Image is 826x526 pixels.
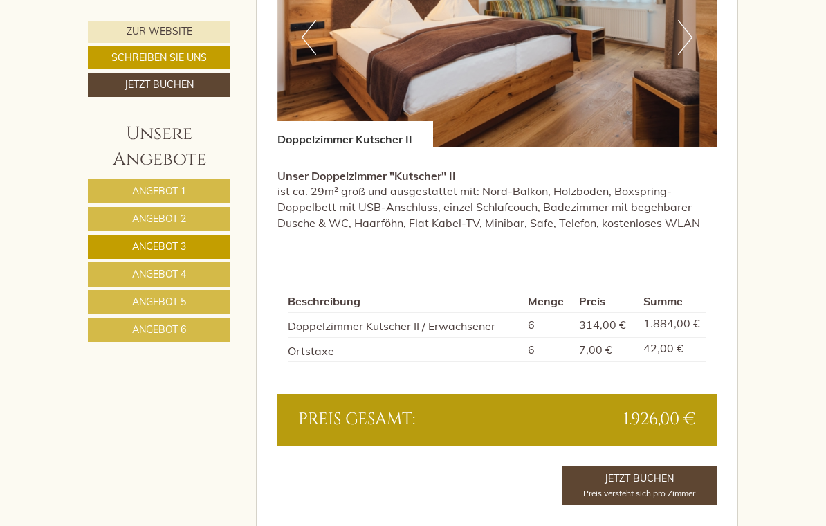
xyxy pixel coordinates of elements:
a: Schreiben Sie uns [88,46,230,69]
th: Menge [522,291,574,312]
span: 1.926,00 € [623,408,696,431]
span: Angebot 2 [132,212,186,225]
td: 42,00 € [638,337,706,362]
button: Previous [302,20,316,55]
td: 6 [522,337,574,362]
button: Next [678,20,692,55]
td: 1.884,00 € [638,312,706,337]
span: Angebot 6 [132,323,186,336]
span: Angebot 1 [132,185,186,197]
span: Angebot 3 [132,240,186,253]
div: Preis gesamt: [288,408,497,431]
a: Zur Website [88,21,230,43]
span: 7,00 € [579,343,612,356]
strong: Unser Doppelzimmer "Kutscher" II [277,169,456,183]
span: Angebot 5 [132,296,186,308]
td: Doppelzimmer Kutscher II / Erwachsener [288,312,522,337]
div: Unsere Angebote [88,121,230,172]
a: Jetzt BuchenPreis versteht sich pro Zimmer [562,466,717,505]
p: ist ca. 29m² groß und ausgestattet mit: Nord-Balkon, Holzboden, Boxspring-Doppelbett mit USB-Ansc... [277,168,717,231]
a: Jetzt buchen [88,73,230,97]
span: Preis versteht sich pro Zimmer [583,488,695,498]
th: Preis [573,291,637,312]
th: Summe [638,291,706,312]
th: Beschreibung [288,291,522,312]
td: 6 [522,312,574,337]
span: Angebot 4 [132,268,186,280]
span: 314,00 € [579,318,626,332]
div: Doppelzimmer Kutscher II [277,121,433,147]
td: Ortstaxe [288,337,522,362]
